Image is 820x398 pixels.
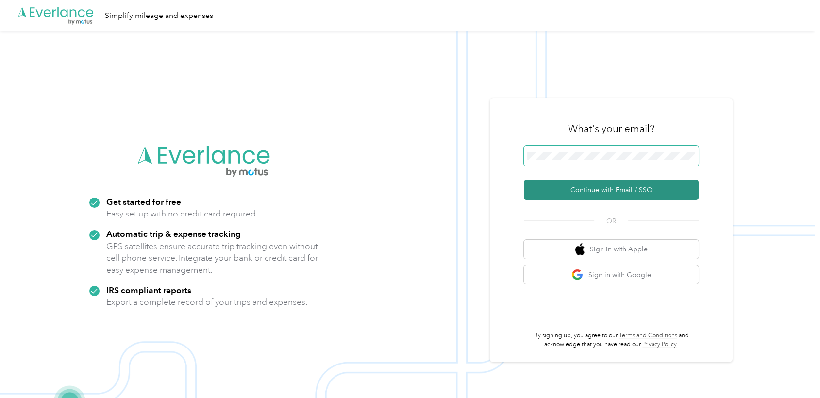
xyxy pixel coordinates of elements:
[568,122,654,135] h3: What's your email?
[524,265,699,284] button: google logoSign in with Google
[106,285,191,295] strong: IRS compliant reports
[106,208,256,220] p: Easy set up with no credit card required
[524,180,699,200] button: Continue with Email / SSO
[106,240,318,276] p: GPS satellites ensure accurate trip tracking even without cell phone service. Integrate your bank...
[106,296,307,308] p: Export a complete record of your trips and expenses.
[106,197,181,207] strong: Get started for free
[571,269,584,281] img: google logo
[619,332,677,339] a: Terms and Conditions
[106,229,241,239] strong: Automatic trip & expense tracking
[524,332,699,348] p: By signing up, you agree to our and acknowledge that you have read our .
[524,240,699,259] button: apple logoSign in with Apple
[594,216,628,226] span: OR
[642,341,677,348] a: Privacy Policy
[575,243,585,255] img: apple logo
[105,10,213,22] div: Simplify mileage and expenses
